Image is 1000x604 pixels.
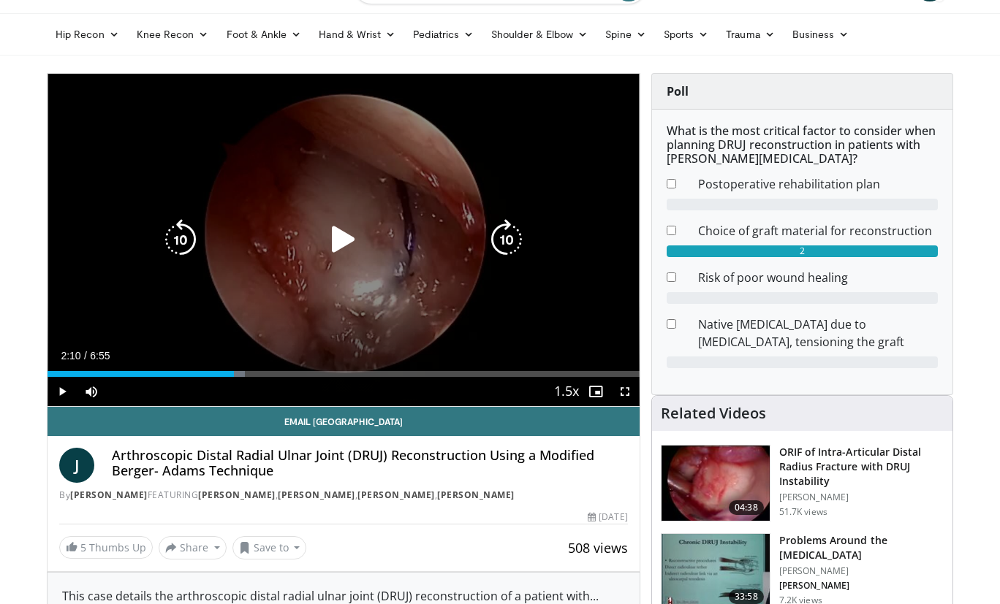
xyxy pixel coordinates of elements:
[667,124,938,167] h6: What is the most critical factor to consider when planning DRUJ reconstruction in patients with [...
[198,489,276,501] a: [PERSON_NAME]
[70,489,148,501] a: [PERSON_NAME]
[717,20,784,49] a: Trauma
[610,377,640,406] button: Fullscreen
[59,536,153,559] a: 5 Thumbs Up
[687,175,949,193] dd: Postoperative rehabilitation plan
[784,20,858,49] a: Business
[687,316,949,351] dd: Native [MEDICAL_DATA] due to [MEDICAL_DATA], tensioning the graft
[662,446,770,521] img: f205fea7-5dbf-4452-aea8-dd2b960063ad.150x105_q85_crop-smart_upscale.jpg
[667,245,938,257] div: 2
[232,536,307,559] button: Save to
[59,489,628,502] div: By FEATURING , , ,
[84,350,87,362] span: /
[482,20,596,49] a: Shoulder & Elbow
[729,500,764,515] span: 04:38
[687,222,949,240] dd: Choice of graft material for reconstruction
[779,580,944,592] p: [PERSON_NAME]
[48,407,640,436] a: Email [GEOGRAPHIC_DATA]
[48,74,640,407] video-js: Video Player
[48,371,640,377] div: Progress Bar
[310,20,404,49] a: Hand & Wrist
[61,350,80,362] span: 2:10
[588,511,627,524] div: [DATE]
[48,377,77,406] button: Play
[404,20,482,49] a: Pediatrics
[779,506,827,518] p: 51.7K views
[667,83,689,99] strong: Poll
[218,20,311,49] a: Foot & Ankle
[437,489,515,501] a: [PERSON_NAME]
[357,489,435,501] a: [PERSON_NAME]
[128,20,218,49] a: Knee Recon
[661,445,944,522] a: 04:38 ORIF of Intra-Articular Distal Radius Fracture with DRUJ Instability [PERSON_NAME] 51.7K views
[687,269,949,286] dd: Risk of poor wound healing
[568,539,628,557] span: 508 views
[278,489,355,501] a: [PERSON_NAME]
[779,565,944,577] p: [PERSON_NAME]
[661,405,766,422] h4: Related Videos
[655,20,718,49] a: Sports
[90,350,110,362] span: 6:55
[552,377,581,406] button: Playback Rate
[729,589,764,604] span: 33:58
[779,492,944,503] p: [PERSON_NAME]
[159,536,227,559] button: Share
[596,20,654,49] a: Spine
[77,377,106,406] button: Mute
[80,540,86,554] span: 5
[59,448,94,483] a: J
[779,533,944,562] h3: Problems Around the [MEDICAL_DATA]
[112,448,628,479] h4: Arthroscopic Distal Radial Ulnar Joint (DRUJ) Reconstruction Using a Modified Berger- Adams Techn...
[779,445,944,489] h3: ORIF of Intra-Articular Distal Radius Fracture with DRUJ Instability
[47,20,128,49] a: Hip Recon
[581,377,610,406] button: Enable picture-in-picture mode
